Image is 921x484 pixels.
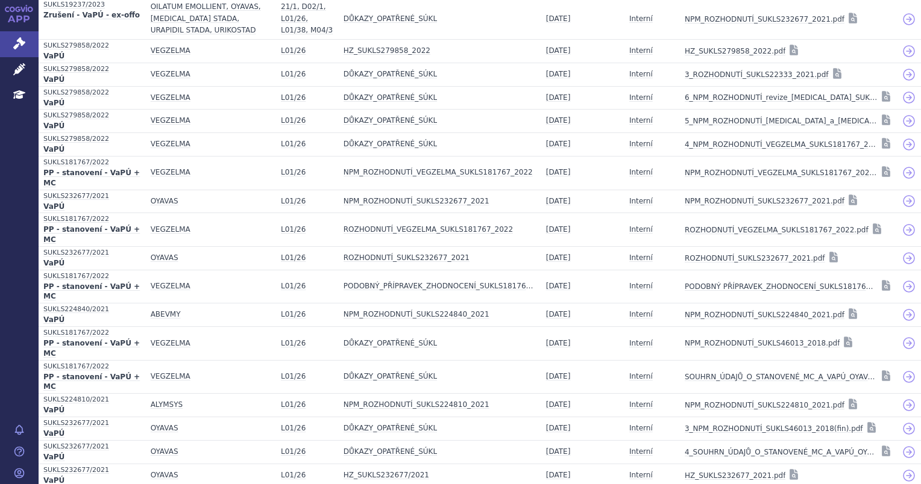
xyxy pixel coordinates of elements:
a: DŮKAZY_OPATŘENÉ_SÚKL [344,420,437,437]
span: SUKLS232677/2021 [43,441,141,452]
span: SUKLS181767/2022 [43,327,141,338]
a: HZ_SUKLS279858_2022.pdf [685,43,785,60]
span: SUKLS181767/2022 [43,270,141,282]
a: VEGZELMA [151,335,190,352]
a: NPM_ROZHODNUTÍ_VEGZELMA_SUKLS181767_2022.pdf [685,164,878,181]
a: [DATE] [546,467,571,484]
span: Interní [629,46,653,55]
strong: PP - stanovení - VaPÚ + MC [43,168,141,190]
a: Interní [629,164,653,181]
a: DŮKAZY_OPATŘENÉ_SÚKL [344,66,437,83]
span: [DATE] [546,253,571,262]
span: OYAVAS [151,447,178,456]
span: Interní [629,282,653,290]
a: VEGZELMA [151,278,190,295]
a: 4_NPM_ROZHODNUTÍ_VEGZELMA_SUKLS181767_2022.pdf [685,136,878,153]
a: SUKLS224840/2021 [43,303,141,315]
a: [DATE] [546,335,571,352]
a: PODOBNÝ PŘÍPRAVEK_ZHODNOCENÍ_SUKLS181767_2022.pdf [685,278,878,295]
a: HZ_SUKLS232677_2021.pdf [685,467,785,484]
a: [DATE] [546,90,571,107]
span: Interní [629,447,653,456]
a: [DATE] [546,222,571,238]
a: NPM_ROZHODNUTÍ_SUKLS232677_2021 [344,193,489,210]
a: VaPÚ [43,144,141,156]
a: SUKLS181767/2022 [43,213,141,225]
a: [DATE] [546,11,571,28]
span: Interní [629,93,653,102]
a: [DATE] [546,164,571,181]
a: OYAVAS [151,444,178,461]
a: VEGZELMA [151,43,190,60]
span: OILATUM EMOLLIENT, OYAVAS, SORAFENIB STADA, URAPIDIL STADA, URIKOSTAD [151,2,261,34]
a: SUKLS279858/2022 [43,133,141,144]
a: DŮKAZY_OPATŘENÉ_SÚKL [344,444,437,461]
a: Interní [629,368,653,385]
strong: NPM_ROZHODNUTÍ_SUKLS224810_2021 [344,399,489,411]
span: L01/26 [281,310,306,318]
strong: HZ_SUKLS232677/2021 [344,470,429,482]
a: Interní [629,467,653,484]
span: Interní [629,14,653,23]
a: VaPÚ [43,202,141,213]
span: OYAVAS [151,253,178,262]
a: DŮKAZY_OPATŘENÉ_SÚKL [344,11,437,28]
strong: VaPÚ [43,452,141,464]
strong: DŮKAZY_OPATŘENÉ_SÚKL [344,338,437,350]
a: L01/26 [281,193,306,210]
strong: VaPÚ [43,429,141,440]
span: OYAVAS [151,424,178,432]
a: PP - stanovení - VaPÚ + MC [43,372,141,394]
a: Interní [629,335,653,352]
strong: DŮKAZY_OPATŘENÉ_SÚKL [344,115,437,127]
a: VaPÚ [43,75,141,86]
span: L01/26 [281,140,306,148]
a: SUKLS232677/2021 [43,190,141,202]
a: ABEVMY [151,306,181,323]
a: [DATE] [546,420,571,437]
a: VaPÚ [43,315,141,326]
strong: ROZHODNUTÍ_SUKLS232677_2021 [344,252,470,264]
span: Interní [629,225,653,234]
a: SUKLS279858/2022 [43,63,141,75]
a: Interní [629,193,653,210]
a: SUKLS181767/2022 [43,157,141,168]
strong: ROZHODNUTÍ_VEGZELMA_SUKLS181767_2022 [344,224,513,236]
span: SUKLS232677/2021 [43,247,141,258]
span: [DATE] [546,225,571,234]
a: VaPÚ [43,258,141,270]
a: SUKLS181767/2022 [43,361,141,372]
span: L01/26 [281,471,306,479]
a: PP - stanovení - VaPÚ + MC [43,282,141,303]
a: Interní [629,306,653,323]
span: Interní [629,400,653,409]
span: L01/26 [281,424,306,432]
span: L01/26 [281,372,306,380]
strong: PP - stanovení - VaPÚ + MC [43,225,141,246]
span: Interní [629,70,653,78]
a: L01/26 [281,420,306,437]
a: 6_NPM_ROZHODNUTÍ_revize_[MEDICAL_DATA]_SUKLS142408_2015.pdf [685,89,878,106]
span: [DATE] [546,471,571,479]
a: ALYMSYS [151,397,183,414]
a: Interní [629,250,653,267]
span: Interní [629,197,653,205]
strong: PP - stanovení - VaPÚ + MC [43,338,141,360]
a: Interní [629,11,653,28]
strong: VaPÚ [43,51,141,63]
strong: DŮKAZY_OPATŘENÉ_SÚKL [344,371,437,383]
a: OYAVAS [151,250,178,267]
a: NPM_ROZHODNUTÍ_SUKLS224810_2021 [344,397,489,414]
a: VEGZELMA [151,66,190,83]
a: [DATE] [546,43,571,60]
strong: Zrušení - VaPÚ - ex-offo [43,10,141,22]
span: [DATE] [546,310,571,318]
a: Interní [629,66,653,83]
